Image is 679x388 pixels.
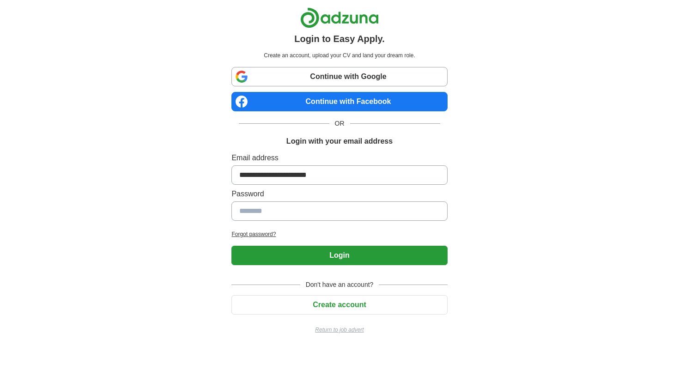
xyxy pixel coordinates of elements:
[231,295,447,315] button: Create account
[231,188,447,200] label: Password
[231,246,447,265] button: Login
[286,136,393,147] h1: Login with your email address
[231,152,447,164] label: Email address
[300,7,379,28] img: Adzuna logo
[233,51,445,60] p: Create an account, upload your CV and land your dream role.
[294,32,385,46] h1: Login to Easy Apply.
[231,92,447,111] a: Continue with Facebook
[231,326,447,334] a: Return to job advert
[329,119,350,128] span: OR
[231,230,447,238] a: Forgot password?
[300,280,379,290] span: Don't have an account?
[231,301,447,309] a: Create account
[231,67,447,86] a: Continue with Google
